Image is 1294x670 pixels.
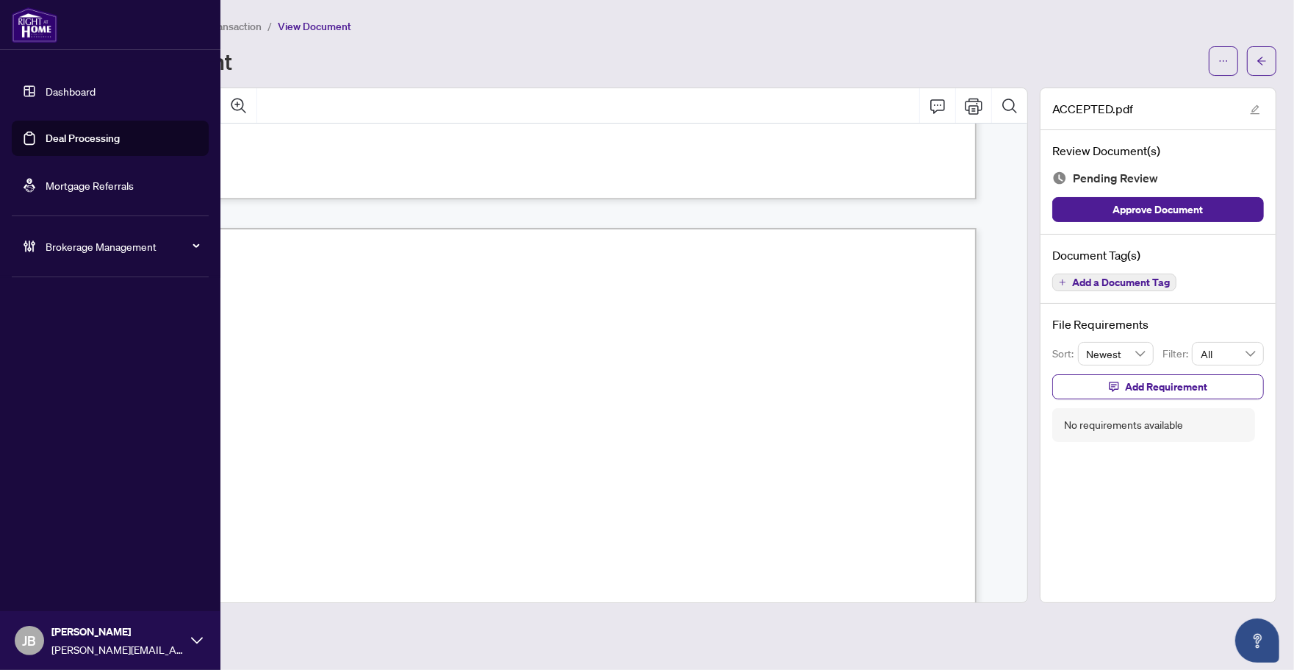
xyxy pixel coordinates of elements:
span: Add a Document Tag [1072,277,1170,288]
img: logo [12,7,57,43]
span: Brokerage Management [46,238,198,254]
span: Add Requirement [1125,375,1207,399]
li: / [267,18,272,35]
p: Filter: [1162,346,1192,362]
h4: Review Document(s) [1052,142,1264,160]
button: Open asap [1235,619,1279,663]
span: Newest [1087,343,1146,365]
span: arrow-left [1257,56,1267,66]
a: Dashboard [46,85,96,98]
button: Add Requirement [1052,374,1264,399]
span: All [1201,343,1255,365]
span: Pending Review [1073,168,1158,188]
span: View Document [278,20,351,33]
h4: Document Tag(s) [1052,246,1264,264]
a: Mortgage Referrals [46,179,134,192]
span: edit [1250,104,1260,115]
a: Deal Processing [46,132,120,145]
span: View Transaction [183,20,262,33]
h4: File Requirements [1052,316,1264,333]
span: [PERSON_NAME] [51,624,184,640]
div: No requirements available [1064,417,1183,433]
span: Approve Document [1113,198,1204,221]
span: ACCEPTED.pdf [1052,100,1133,118]
span: [PERSON_NAME][EMAIL_ADDRESS][DOMAIN_NAME] [51,641,184,657]
span: plus [1059,279,1066,286]
button: Add a Document Tag [1052,274,1176,291]
span: JB [23,630,37,651]
p: Sort: [1052,346,1078,362]
img: Document Status [1052,171,1067,185]
button: Approve Document [1052,197,1264,222]
span: ellipsis [1218,56,1229,66]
